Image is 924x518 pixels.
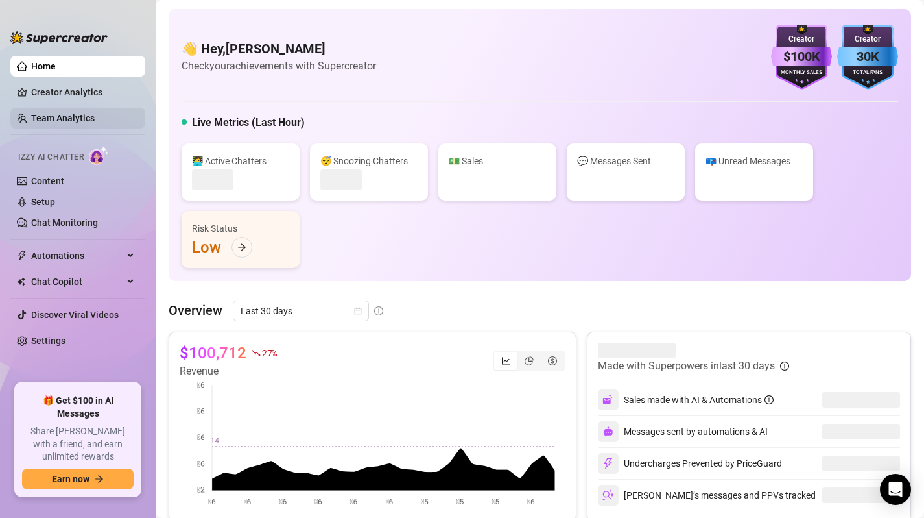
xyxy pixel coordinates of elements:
[525,356,534,365] span: pie-chart
[31,336,65,346] a: Settings
[89,146,109,165] img: AI Chatter
[31,245,123,266] span: Automations
[31,176,64,186] a: Content
[95,475,104,484] span: arrow-right
[192,221,289,236] div: Risk Status
[10,31,108,44] img: logo-BBDzfeDw.svg
[169,301,222,320] article: Overview
[705,154,803,168] div: 📪 Unread Messages
[31,271,123,292] span: Chat Copilot
[31,113,95,123] a: Team Analytics
[837,33,898,45] div: Creator
[771,25,832,90] img: purple-badge-B9DA21FR.svg
[182,40,376,58] h4: 👋 Hey, [PERSON_NAME]
[493,351,565,371] div: segmented control
[17,251,27,261] span: thunderbolt
[577,154,674,168] div: 💬 Messages Sent
[237,243,246,252] span: arrow-right
[602,489,614,501] img: svg%3e
[771,47,832,67] div: $100K
[22,425,134,463] span: Share [PERSON_NAME] with a friend, and earn unlimited rewards
[598,358,775,374] article: Made with Superpowers in last 30 days
[624,393,774,407] div: Sales made with AI & Automations
[354,307,362,315] span: calendar
[31,82,135,103] a: Creator Analytics
[192,154,289,168] div: 👩‍💻 Active Chatters
[374,306,383,315] span: info-circle
[603,426,613,437] img: svg%3e
[602,458,614,469] img: svg%3e
[31,61,56,71] a: Home
[192,115,305,130] h5: Live Metrics (Last Hour)
[252,349,261,358] span: fall
[771,33,832,45] div: Creator
[602,394,614,406] img: svg%3e
[771,69,832,77] div: Monthly Sales
[22,469,134,489] button: Earn nowarrow-right
[837,69,898,77] div: Total Fans
[241,301,361,321] span: Last 30 days
[320,154,418,168] div: 😴 Snoozing Chatters
[182,58,376,74] article: Check your achievements with Supercreator
[17,277,25,286] img: Chat Copilot
[837,47,898,67] div: 30K
[180,343,246,364] article: $100,712
[598,421,768,442] div: Messages sent by automations & AI
[180,364,277,379] article: Revenue
[501,356,510,365] span: line-chart
[18,151,84,164] span: Izzy AI Chatter
[31,197,55,207] a: Setup
[598,485,816,506] div: [PERSON_NAME]’s messages and PPVs tracked
[598,453,782,474] div: Undercharges Prevented by PriceGuard
[449,154,546,168] div: 💵 Sales
[780,362,789,371] span: info-circle
[880,474,911,505] div: Open Intercom Messenger
[31,217,98,228] a: Chat Monitoring
[764,395,774,404] span: info-circle
[31,310,119,320] a: Discover Viral Videos
[548,356,557,365] span: dollar-circle
[22,395,134,420] span: 🎁 Get $100 in AI Messages
[52,474,89,484] span: Earn now
[837,25,898,90] img: blue-badge-DgoSNQY1.svg
[262,347,277,359] span: 27 %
